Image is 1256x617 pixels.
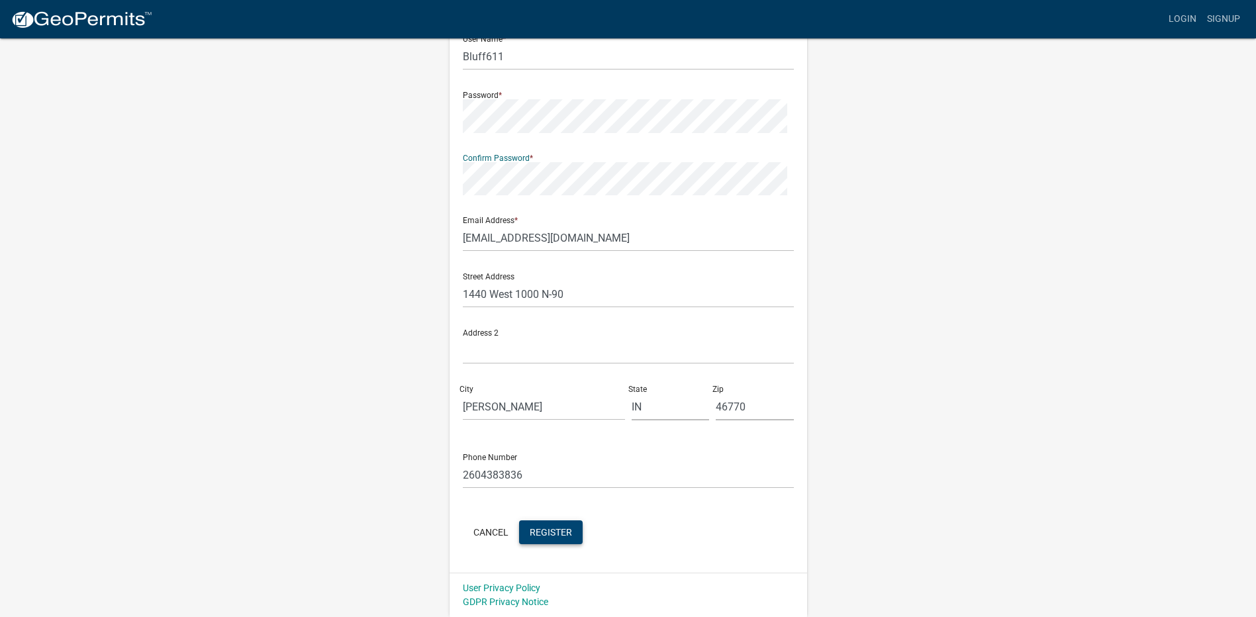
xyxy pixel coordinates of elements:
[1202,7,1245,32] a: Signup
[519,520,583,544] button: Register
[463,596,548,607] a: GDPR Privacy Notice
[463,583,540,593] a: User Privacy Policy
[530,527,572,538] span: Register
[463,520,519,544] button: Cancel
[1163,7,1202,32] a: Login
